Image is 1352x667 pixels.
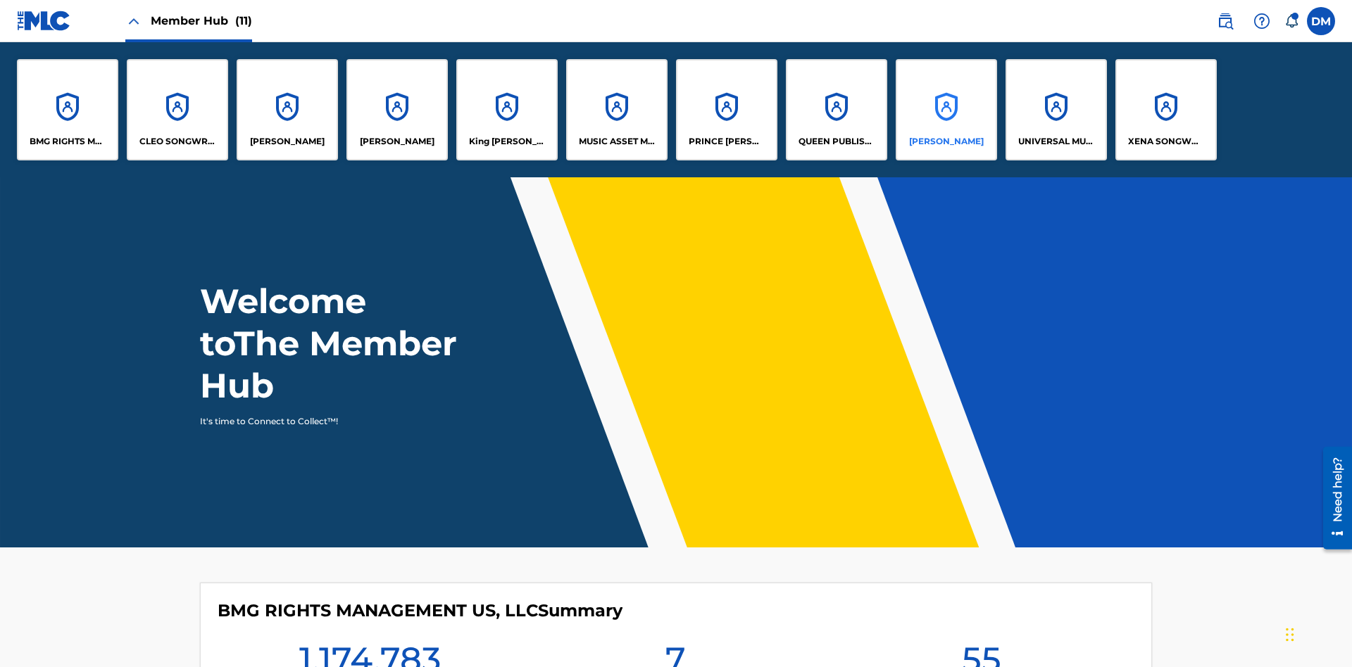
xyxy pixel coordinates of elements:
[1217,13,1234,30] img: search
[17,11,71,31] img: MLC Logo
[456,59,558,160] a: AccountsKing [PERSON_NAME]
[689,135,765,148] p: PRINCE MCTESTERSON
[127,59,228,160] a: AccountsCLEO SONGWRITER
[1313,441,1352,557] iframe: Resource Center
[786,59,887,160] a: AccountsQUEEN PUBLISHA
[909,135,984,148] p: RONALD MCTESTERSON
[30,135,106,148] p: BMG RIGHTS MANAGEMENT US, LLC
[1307,7,1335,35] div: User Menu
[237,59,338,160] a: Accounts[PERSON_NAME]
[1286,614,1294,656] div: Drag
[151,13,252,29] span: Member Hub
[139,135,216,148] p: CLEO SONGWRITER
[799,135,875,148] p: QUEEN PUBLISHA
[360,135,434,148] p: EYAMA MCSINGER
[579,135,656,148] p: MUSIC ASSET MANAGEMENT (MAM)
[346,59,448,160] a: Accounts[PERSON_NAME]
[200,280,463,407] h1: Welcome to The Member Hub
[125,13,142,30] img: Close
[676,59,777,160] a: AccountsPRINCE [PERSON_NAME]
[1282,599,1352,667] iframe: Chat Widget
[896,59,997,160] a: Accounts[PERSON_NAME]
[200,415,444,428] p: It's time to Connect to Collect™!
[1284,14,1298,28] div: Notifications
[1211,7,1239,35] a: Public Search
[1128,135,1205,148] p: XENA SONGWRITER
[1253,13,1270,30] img: help
[469,135,546,148] p: King McTesterson
[1115,59,1217,160] a: AccountsXENA SONGWRITER
[1248,7,1276,35] div: Help
[566,59,668,160] a: AccountsMUSIC ASSET MANAGEMENT (MAM)
[1018,135,1095,148] p: UNIVERSAL MUSIC PUB GROUP
[1006,59,1107,160] a: AccountsUNIVERSAL MUSIC PUB GROUP
[250,135,325,148] p: ELVIS COSTELLO
[17,59,118,160] a: AccountsBMG RIGHTS MANAGEMENT US, LLC
[218,600,622,621] h4: BMG RIGHTS MANAGEMENT US, LLC
[235,14,252,27] span: (11)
